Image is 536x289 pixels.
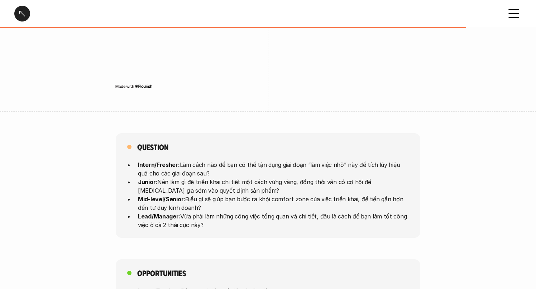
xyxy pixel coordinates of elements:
[138,178,157,186] strong: Junior:
[138,160,409,178] p: Làm cách nào để bạn có thể tận dụng giai đoạn “làm việc nhỏ” này để tích lũy hiệu quả cho các gia...
[115,83,153,89] img: Made with Flourish
[138,196,185,203] strong: Mid-level/Senior:
[138,212,409,229] p: Vừa phải làm những công việc tổng quan và chi tiết, đâu là cách để bạn làm tốt công việc ở cả 2 t...
[138,178,409,195] p: Nên làm gì để triển khai chi tiết một cách vững vàng, đồng thời vẫn có cơ hội để [MEDICAL_DATA] g...
[138,195,409,212] p: Điều gì sẽ giúp bạn bước ra khỏi comfort zone của việc triển khai, để tiến gần hơn đến tư duy kin...
[138,213,180,220] strong: Lead/Manager:
[137,268,186,278] h5: Opportunities
[138,161,180,168] strong: Intern/Fresher:
[137,142,168,152] h5: Question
